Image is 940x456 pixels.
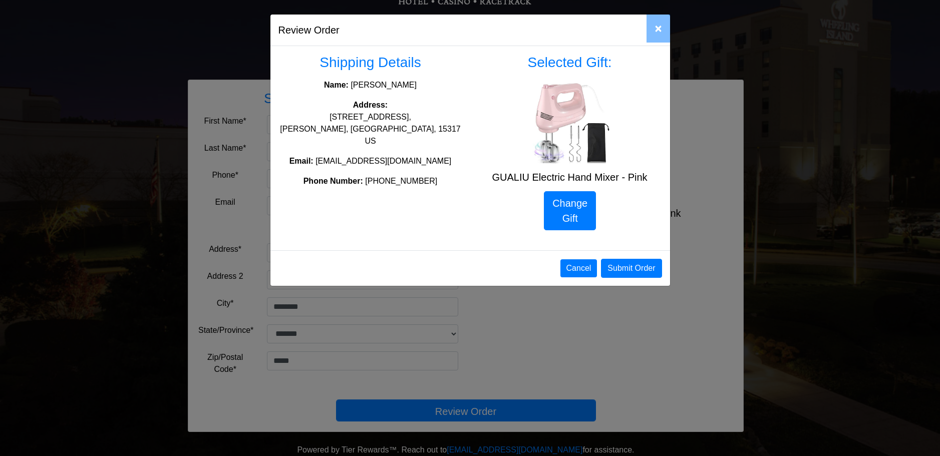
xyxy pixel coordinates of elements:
[351,81,417,89] span: [PERSON_NAME]
[560,259,597,277] button: Cancel
[280,113,460,145] span: [STREET_ADDRESS], [PERSON_NAME], [GEOGRAPHIC_DATA], 15317 US
[324,81,349,89] strong: Name:
[601,259,662,278] button: Submit Order
[365,177,437,185] span: [PHONE_NUMBER]
[353,101,388,109] strong: Address:
[655,22,662,35] span: ×
[530,83,610,163] img: GUALIU Electric Hand Mixer - Pink
[544,191,596,230] a: Change Gift
[647,15,670,43] button: Close
[278,23,340,38] h5: Review Order
[278,54,463,71] h3: Shipping Details
[478,171,662,183] h5: GUALIU Electric Hand Mixer - Pink
[478,54,662,71] h3: Selected Gift:
[303,177,363,185] strong: Phone Number:
[289,157,314,165] strong: Email:
[316,157,451,165] span: [EMAIL_ADDRESS][DOMAIN_NAME]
